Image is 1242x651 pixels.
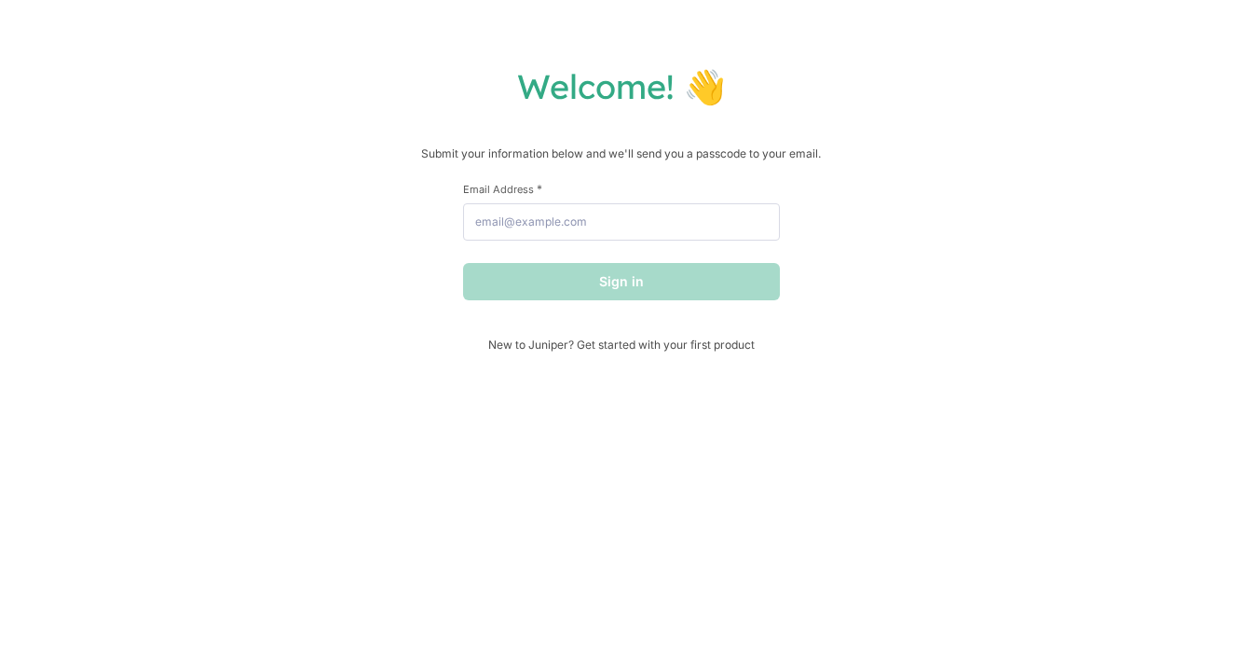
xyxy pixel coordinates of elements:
[19,65,1223,107] h1: Welcome! 👋
[463,338,780,352] span: New to Juniper? Get started with your first product
[463,182,780,196] label: Email Address
[537,182,542,196] span: This field is required.
[463,203,780,241] input: email@example.com
[19,145,1223,163] p: Submit your information below and we'll send you a passcode to your email.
